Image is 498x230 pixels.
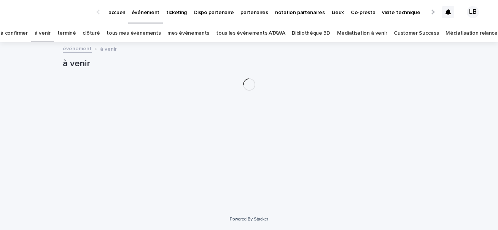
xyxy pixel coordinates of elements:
a: Powered By Stacker [230,217,268,221]
a: Customer Success [394,24,439,42]
a: mes événements [167,24,209,42]
a: tous les événements ATAWA [216,24,285,42]
img: Ls34BcGeRexTGTNfXpUC [15,5,89,20]
a: clôturé [83,24,100,42]
a: tous mes événements [107,24,161,42]
a: terminé [57,24,76,42]
a: à confirmer [0,24,28,42]
a: à venir [35,24,51,42]
p: à venir [100,44,117,53]
a: Médiatisation relance [445,24,498,42]
a: Médiatisation à venir [337,24,387,42]
a: Bibliothèque 3D [292,24,330,42]
div: LB [467,6,479,18]
h1: à venir [63,58,436,69]
a: événement [63,44,92,53]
